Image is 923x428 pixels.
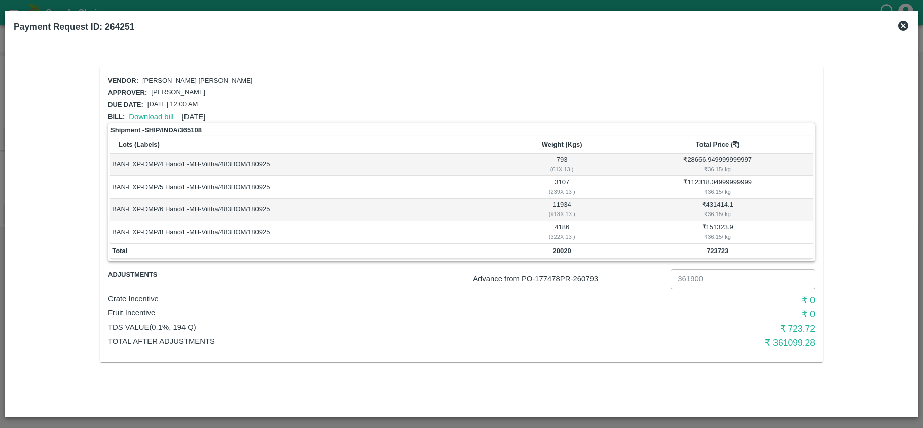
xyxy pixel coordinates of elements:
[579,336,815,350] h6: ₹ 361099.28
[707,247,728,255] b: 723723
[110,176,501,198] td: BAN-EXP-DMP/5 Hand/F-MH-Vittha/483BOM/180925
[110,221,501,243] td: BAN-EXP-DMP/8 Hand/F-MH-Vittha/483BOM/180925
[622,154,813,176] td: ₹ 28666.949999999997
[108,293,579,304] p: Crate Incentive
[108,113,125,120] span: Bill:
[624,187,811,196] div: ₹ 36.15 / kg
[182,113,206,121] span: [DATE]
[579,293,815,307] h6: ₹ 0
[108,101,143,109] span: Due date:
[129,113,173,121] a: Download bill
[501,154,622,176] td: 793
[579,307,815,322] h6: ₹ 0
[553,247,571,255] b: 20020
[501,176,622,198] td: 3107
[119,140,160,148] b: Lots (Labels)
[696,140,740,148] b: Total Price (₹)
[501,221,622,243] td: 4186
[151,88,205,97] p: [PERSON_NAME]
[503,165,621,174] div: ( 61 X 13 )
[147,100,198,110] p: [DATE] 12:00 AM
[503,232,621,241] div: ( 322 X 13 )
[14,22,134,32] b: Payment Request ID: 264251
[473,273,667,284] p: Advance from PO- 177478 PR- 260793
[579,322,815,336] h6: ₹ 723.72
[622,199,813,221] td: ₹ 431414.1
[624,232,811,241] div: ₹ 36.15 / kg
[110,199,501,221] td: BAN-EXP-DMP/6 Hand/F-MH-Vittha/483BOM/180925
[501,199,622,221] td: 11934
[110,125,202,135] strong: Shipment - SHIP/INDA/365108
[108,322,579,333] p: TDS VALUE (0.1%, 194 Q)
[108,89,147,96] span: Approver:
[108,77,138,84] span: Vendor:
[108,269,226,281] span: Adjustments
[624,165,811,174] div: ₹ 36.15 / kg
[622,176,813,198] td: ₹ 112318.04999999999
[108,307,579,318] p: Fruit Incentive
[671,269,815,289] input: Advance
[542,140,582,148] b: Weight (Kgs)
[503,187,621,196] div: ( 239 X 13 )
[503,209,621,219] div: ( 918 X 13 )
[142,76,252,86] p: [PERSON_NAME] [PERSON_NAME]
[624,209,811,219] div: ₹ 36.15 / kg
[108,336,579,347] p: Total After adjustments
[622,221,813,243] td: ₹ 151323.9
[110,154,501,176] td: BAN-EXP-DMP/4 Hand/F-MH-Vittha/483BOM/180925
[112,247,127,255] b: Total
